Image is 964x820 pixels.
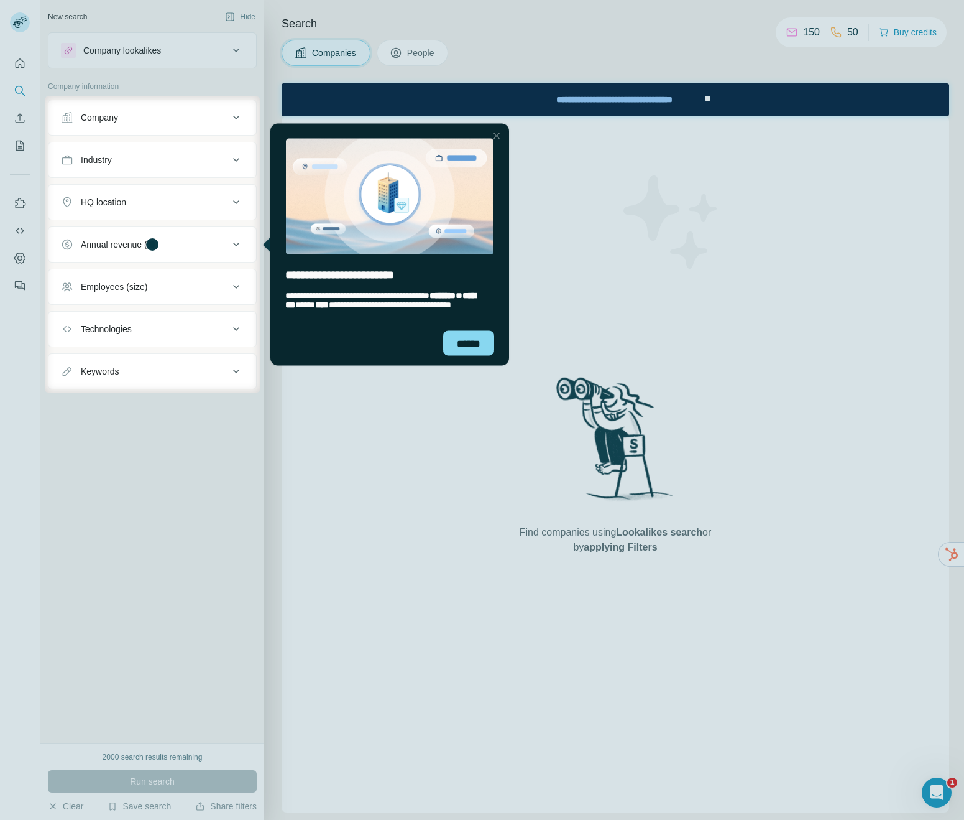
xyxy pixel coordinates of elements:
[48,272,256,302] button: Employees (size)
[81,111,118,124] div: Company
[81,323,132,335] div: Technologies
[48,145,256,175] button: Industry
[34,72,44,82] img: tab_domain_overview_orange.svg
[48,230,256,259] button: Annual revenue ($)
[32,32,137,42] div: Domain: [DOMAIN_NAME]
[48,103,256,133] button: Company
[47,73,111,82] div: Domain Overview
[81,238,155,251] div: Annual revenue ($)
[48,187,256,217] button: HQ location
[20,32,30,42] img: website_grey.svg
[35,20,61,30] div: v 4.0.25
[81,154,112,166] div: Industry
[81,196,126,208] div: HQ location
[81,365,119,378] div: Keywords
[48,356,256,386] button: Keywords
[137,73,209,82] div: Keywords by Traffic
[124,72,134,82] img: tab_keywords_by_traffic_grey.svg
[260,121,512,368] iframe: Tooltip
[81,281,147,293] div: Employees (size)
[245,2,420,30] div: Upgrade plan for full access to Surfe
[20,20,30,30] img: logo_orange.svg
[48,314,256,344] button: Technologies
